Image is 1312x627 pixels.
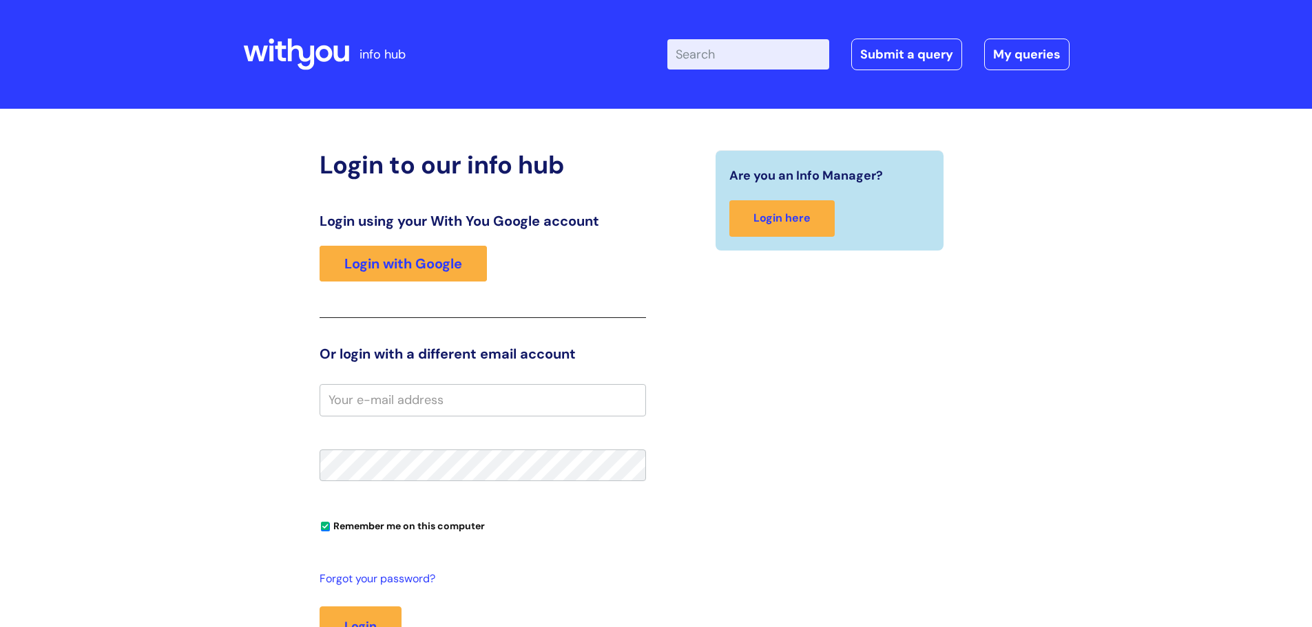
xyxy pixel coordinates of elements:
h2: Login to our info hub [320,150,646,180]
a: Submit a query [851,39,962,70]
input: Remember me on this computer [321,522,330,531]
h3: Login using your With You Google account [320,213,646,229]
div: You can uncheck this option if you're logging in from a shared device [320,514,646,536]
a: My queries [984,39,1070,70]
a: Login here [729,200,835,237]
input: Search [667,39,829,70]
label: Remember me on this computer [320,517,485,532]
a: Login with Google [320,246,487,281]
a: Forgot your password? [320,569,639,589]
span: Are you an Info Manager? [729,164,883,187]
p: info hub [360,43,406,65]
h3: Or login with a different email account [320,346,646,362]
input: Your e-mail address [320,384,646,416]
